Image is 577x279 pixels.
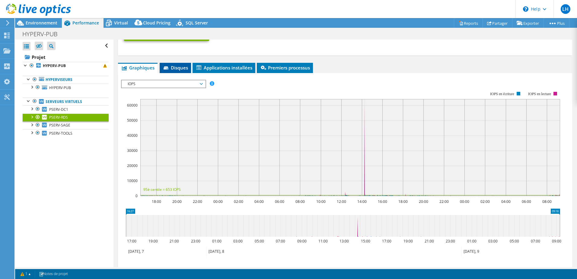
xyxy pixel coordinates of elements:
text: 10000 [127,178,138,183]
text: 50000 [127,118,138,123]
a: Reports [454,18,483,28]
text: 08:00 [295,199,304,204]
span: Premiers processus [260,65,310,71]
a: Serveurs virtuels [23,98,109,105]
a: PSERV-SAGE [23,121,109,129]
text: 05:00 [509,239,519,244]
text: 18:00 [151,199,161,204]
a: PSERV-DC1 [23,105,109,113]
text: 12:00 [336,199,346,204]
span: Cloud Pricing [143,20,171,26]
text: 21:00 [169,239,179,244]
text: 22:00 [439,199,448,204]
text: 18:00 [398,199,407,204]
h1: HYPERV-PUB [20,31,67,37]
a: 1 [16,270,35,278]
text: 23:00 [191,239,200,244]
text: 17:00 [127,239,136,244]
a: Projet [23,52,109,62]
a: PSERV-RDS [23,114,109,121]
text: 11:00 [318,239,327,244]
svg: \n [523,6,528,12]
text: 09:00 [297,239,306,244]
span: PSERV-RDS [49,115,68,120]
text: 20:00 [419,199,428,204]
span: PSERV-TOOLS [49,131,72,136]
span: IOPS [125,80,202,88]
text: 02:00 [480,199,489,204]
text: IOPS en écriture [490,92,514,96]
span: Environnement [26,20,57,26]
span: PSERV-DC1 [49,107,68,112]
span: Disques [163,65,188,71]
text: 01:00 [467,239,476,244]
text: 04:00 [501,199,510,204]
text: IOPS en lecture [528,92,551,96]
span: Applications installées [196,65,252,71]
span: Virtual [114,20,128,26]
text: 07:00 [276,239,285,244]
text: 0 [135,193,138,198]
text: 10:00 [316,199,325,204]
text: 05:00 [254,239,264,244]
text: 30000 [127,148,138,153]
text: 07:00 [531,239,540,244]
text: 20:00 [172,199,181,204]
a: PSERV-TOOLS [23,129,109,137]
span: PSERV-SAGE [49,123,70,128]
text: 22:00 [193,199,202,204]
a: Hyperviseurs [23,76,109,84]
text: 08:00 [542,199,551,204]
span: HYPERV-PUB [49,85,71,90]
text: 21:00 [424,239,434,244]
a: HYPERV-PUB [23,84,109,91]
span: Performance [72,20,99,26]
text: 00:00 [460,199,469,204]
b: HYPERV-PUB [43,63,66,68]
text: 40000 [127,133,138,138]
text: 03:00 [488,239,497,244]
text: 06:00 [521,199,531,204]
text: 19:00 [403,239,413,244]
text: 15:00 [361,239,370,244]
text: 14:00 [357,199,366,204]
text: 13:00 [339,239,349,244]
text: 60000 [127,103,138,108]
a: HYPERV-PUB [23,62,109,70]
text: 23:00 [445,239,455,244]
text: 17:00 [382,239,391,244]
a: Plus [544,18,569,28]
a: Notes de projet [35,270,72,278]
text: 00:00 [213,199,222,204]
text: 02:00 [234,199,243,204]
text: 95è centile = 653 IOPS [143,187,181,192]
span: SQL Server [186,20,208,26]
text: 19:00 [148,239,158,244]
text: 01:00 [212,239,221,244]
text: 20000 [127,163,138,168]
a: Exporter [512,18,544,28]
a: Partager [483,18,512,28]
span: Graphiques [121,65,155,71]
text: 06:00 [275,199,284,204]
text: 03:00 [233,239,242,244]
span: LH [561,4,570,14]
text: 04:00 [254,199,263,204]
text: 09:00 [552,239,561,244]
text: 16:00 [378,199,387,204]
